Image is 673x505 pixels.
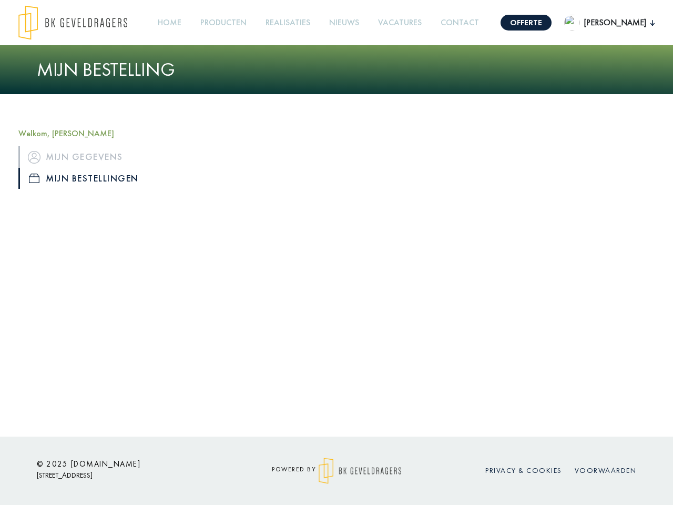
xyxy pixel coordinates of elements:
[196,11,251,35] a: Producten
[242,458,431,484] div: powered by
[564,15,580,31] img: undefined
[37,469,226,482] p: [STREET_ADDRESS]
[18,168,166,189] a: iconMijn bestellingen
[29,174,39,183] img: icon
[37,459,226,469] h6: © 2025 [DOMAIN_NAME]
[485,466,562,475] a: Privacy & cookies
[154,11,186,35] a: Home
[18,146,166,167] a: iconMijn gegevens
[261,11,314,35] a: Realisaties
[374,11,426,35] a: Vacatures
[564,15,655,31] button: [PERSON_NAME]
[501,15,552,31] a: Offerte
[580,16,650,29] span: [PERSON_NAME]
[575,466,637,475] a: Voorwaarden
[18,128,166,138] h5: Welkom, [PERSON_NAME]
[436,11,483,35] a: Contact
[28,151,40,164] img: icon
[325,11,363,35] a: Nieuws
[18,5,127,40] img: logo
[319,458,401,484] img: logo
[37,58,636,81] h1: Mijn bestelling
